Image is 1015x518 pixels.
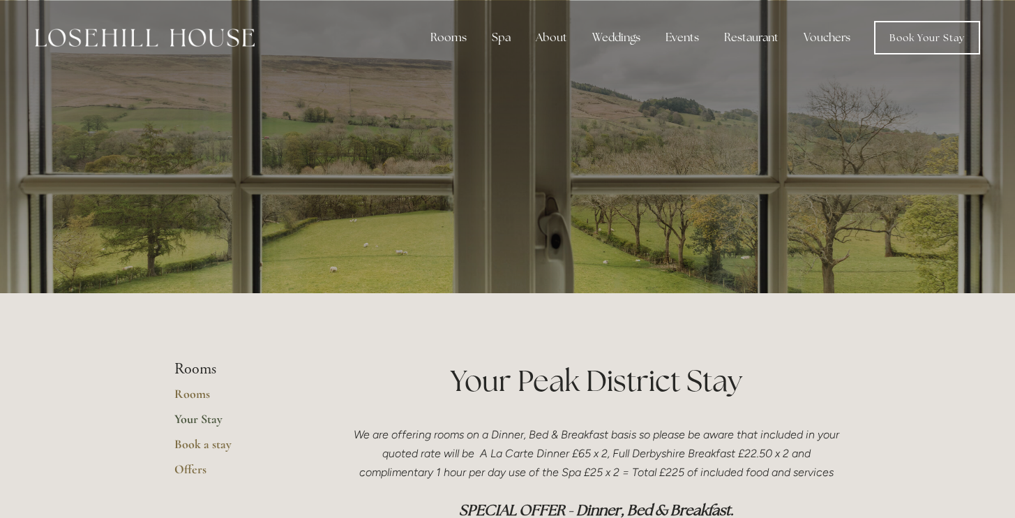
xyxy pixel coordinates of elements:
a: Vouchers [792,24,862,52]
div: Restaurant [713,24,790,52]
a: Book Your Stay [874,21,980,54]
div: Rooms [419,24,478,52]
div: Spa [481,24,522,52]
div: About [525,24,578,52]
div: Events [654,24,710,52]
a: Offers [174,461,308,487]
a: Rooms [174,386,308,411]
em: We are offering rooms on a Dinner, Bed & Breakfast basis so please be aware that included in your... [354,428,842,479]
a: Book a stay [174,436,308,461]
div: Weddings [581,24,652,52]
li: Rooms [174,360,308,378]
a: Your Stay [174,411,308,436]
img: Losehill House [35,29,255,47]
h1: Your Peak District Stay [352,360,841,401]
